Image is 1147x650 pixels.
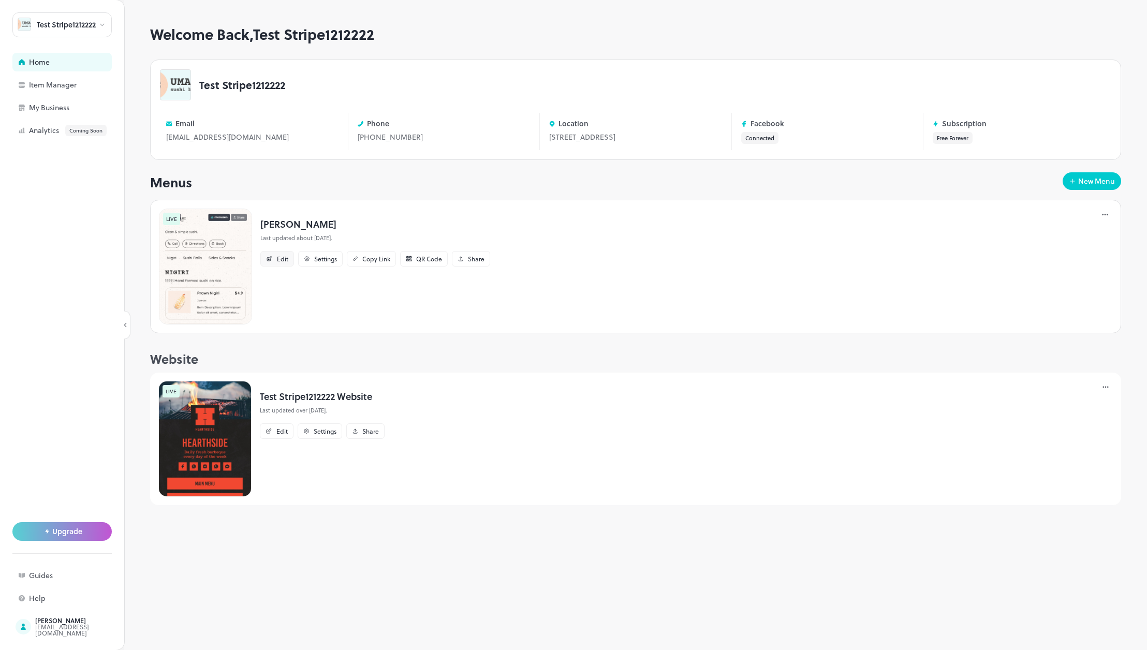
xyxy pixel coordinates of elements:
[314,256,337,262] div: Settings
[276,428,288,434] div: Edit
[150,26,1121,43] h1: Welcome Back, Test Stripe1212222
[942,120,987,127] p: Subscription
[158,381,252,497] img: 3.jpeg
[741,132,778,144] button: Connected
[29,572,133,579] div: Guides
[160,70,190,100] img: avatar
[751,120,784,127] p: Facebook
[150,350,1121,368] div: Website
[65,125,107,136] div: Coming Soon
[29,81,133,88] div: Item Manager
[260,217,490,231] p: [PERSON_NAME]
[933,132,973,144] button: Free Forever
[362,256,390,262] div: Copy Link
[163,213,180,225] div: LIVE
[35,624,133,636] div: [EMAIL_ADDRESS][DOMAIN_NAME]
[468,256,484,262] div: Share
[260,234,490,243] p: Last updated about [DATE].
[260,389,385,403] p: Test Stripe1212222 Website
[29,595,133,602] div: Help
[416,256,442,262] div: QR Code
[199,80,285,90] p: Test Stripe1212222
[29,104,133,111] div: My Business
[1078,178,1115,185] div: New Menu
[29,58,133,66] div: Home
[549,131,722,142] div: [STREET_ADDRESS]
[1063,172,1121,190] button: New Menu
[166,131,339,142] div: [EMAIL_ADDRESS][DOMAIN_NAME]
[367,120,389,127] p: Phone
[558,120,589,127] p: Location
[163,385,180,397] div: LIVE
[35,617,133,624] div: [PERSON_NAME]
[159,209,252,324] img: 175453586170838guixqlrg7.png
[358,131,530,142] div: [PHONE_NUMBER]
[175,120,195,127] p: Email
[52,527,82,536] span: Upgrade
[260,406,385,415] p: Last updated over [DATE].
[18,18,31,31] img: avatar
[150,172,192,192] p: Menus
[37,21,96,28] div: Test Stripe1212222
[362,428,379,434] div: Share
[277,256,288,262] div: Edit
[29,125,133,136] div: Analytics
[314,428,336,434] div: Settings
